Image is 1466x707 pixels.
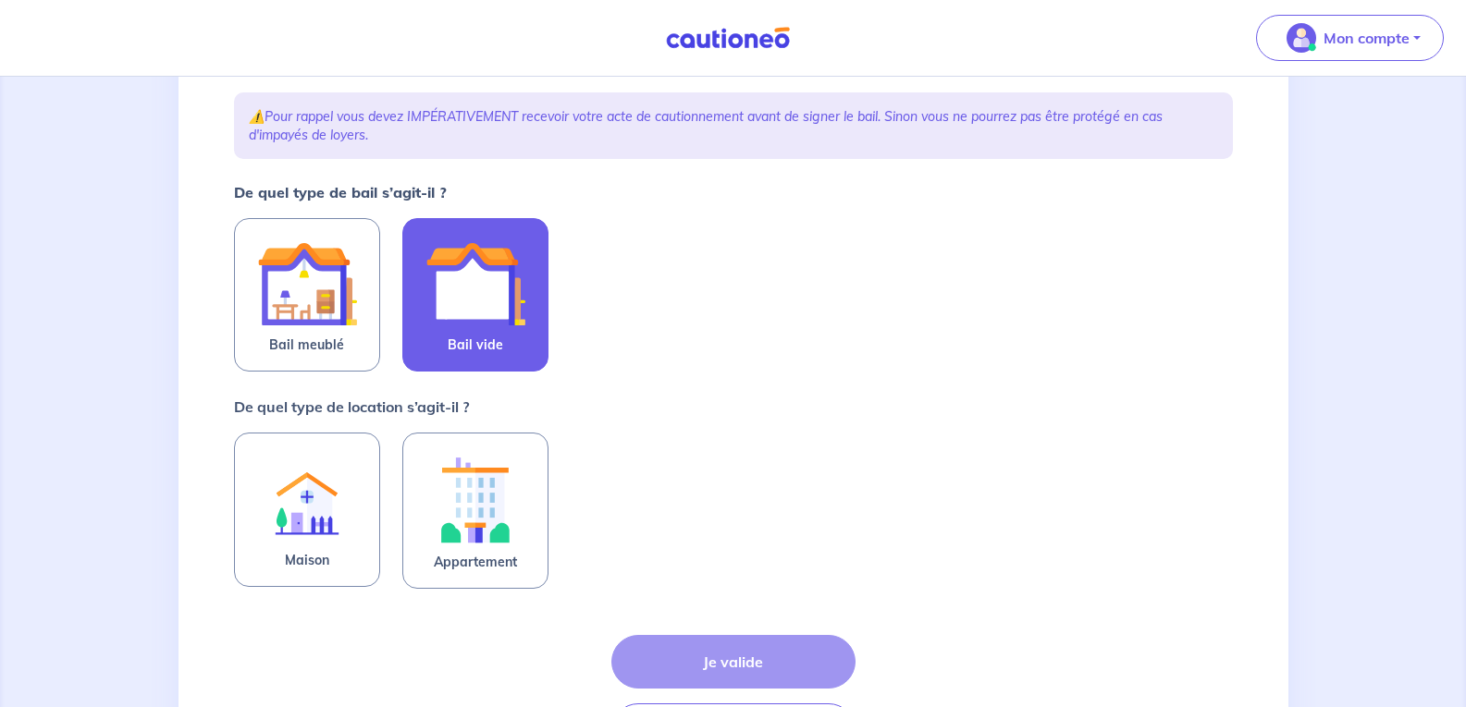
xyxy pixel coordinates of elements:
span: Maison [285,549,329,571]
span: Appartement [434,551,517,573]
img: illu_apartment.svg [425,448,525,551]
p: Mon compte [1324,27,1410,49]
img: Cautioneo [659,27,797,50]
em: Pour rappel vous devez IMPÉRATIVEMENT recevoir votre acte de cautionnement avant de signer le bai... [249,108,1163,143]
strong: De quel type de bail s’agit-il ? [234,183,447,201]
p: De quel type de location s’agit-il ? [234,396,469,418]
p: ⚠️ [249,107,1218,144]
button: illu_account_valid_menu.svgMon compte [1256,15,1444,61]
span: Bail vide [448,334,503,356]
img: illu_rent.svg [257,448,357,549]
img: illu_empty_lease.svg [425,234,525,334]
img: illu_furnished_lease.svg [257,234,357,334]
span: Bail meublé [269,334,344,356]
img: illu_account_valid_menu.svg [1287,23,1316,53]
